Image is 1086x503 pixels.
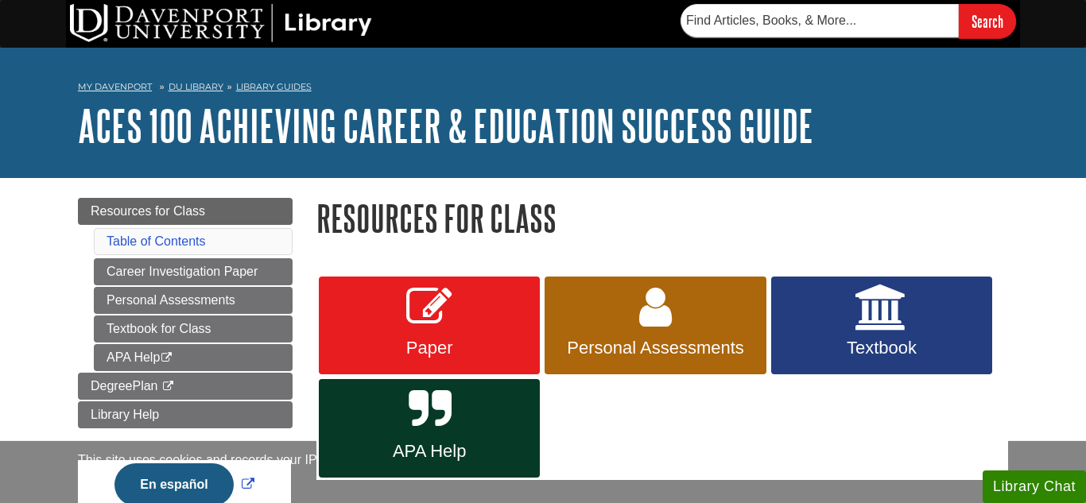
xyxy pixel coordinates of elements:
[681,4,1016,38] form: Searches DU Library's articles, books, and more
[107,234,206,248] a: Table of Contents
[681,4,959,37] input: Find Articles, Books, & More...
[959,4,1016,38] input: Search
[78,76,1008,102] nav: breadcrumb
[94,287,293,314] a: Personal Assessments
[78,401,293,428] a: Library Help
[983,470,1086,503] button: Library Chat
[78,101,813,150] a: ACES 100 Achieving Career & Education Success Guide
[94,344,293,371] a: APA Help
[94,315,293,342] a: Textbook for Class
[783,338,980,358] span: Textbook
[316,198,1008,238] h1: Resources for Class
[91,379,158,393] span: DegreePlan
[331,338,528,358] span: Paper
[331,441,528,462] span: APA Help
[70,4,372,42] img: DU Library
[91,204,205,218] span: Resources for Class
[94,258,293,285] a: Career Investigation Paper
[557,338,754,358] span: Personal Assessments
[236,81,312,92] a: Library Guides
[771,277,992,375] a: Textbook
[319,379,540,478] a: APA Help
[111,478,258,491] a: Link opens in new window
[78,80,152,94] a: My Davenport
[91,408,159,421] span: Library Help
[78,198,293,225] a: Resources for Class
[169,81,223,92] a: DU Library
[161,381,175,392] i: This link opens in a new window
[545,277,766,375] a: Personal Assessments
[78,373,293,400] a: DegreePlan
[319,277,540,375] a: Paper
[160,353,173,363] i: This link opens in a new window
